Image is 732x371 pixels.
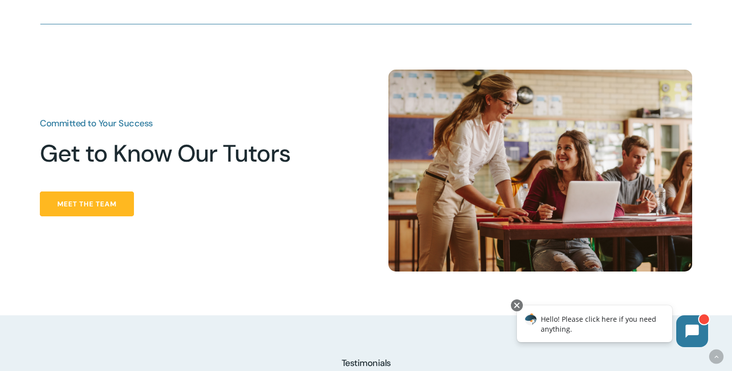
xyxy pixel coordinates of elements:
h3: Committed to Your Success [40,120,319,127]
a: Meet the Team [40,191,134,216]
span: Meet the Team [57,199,117,209]
h2: Get to Know Our Tutors [40,139,319,168]
img: Happy Tutors 11 [388,70,692,272]
iframe: Chatbot [506,297,718,357]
